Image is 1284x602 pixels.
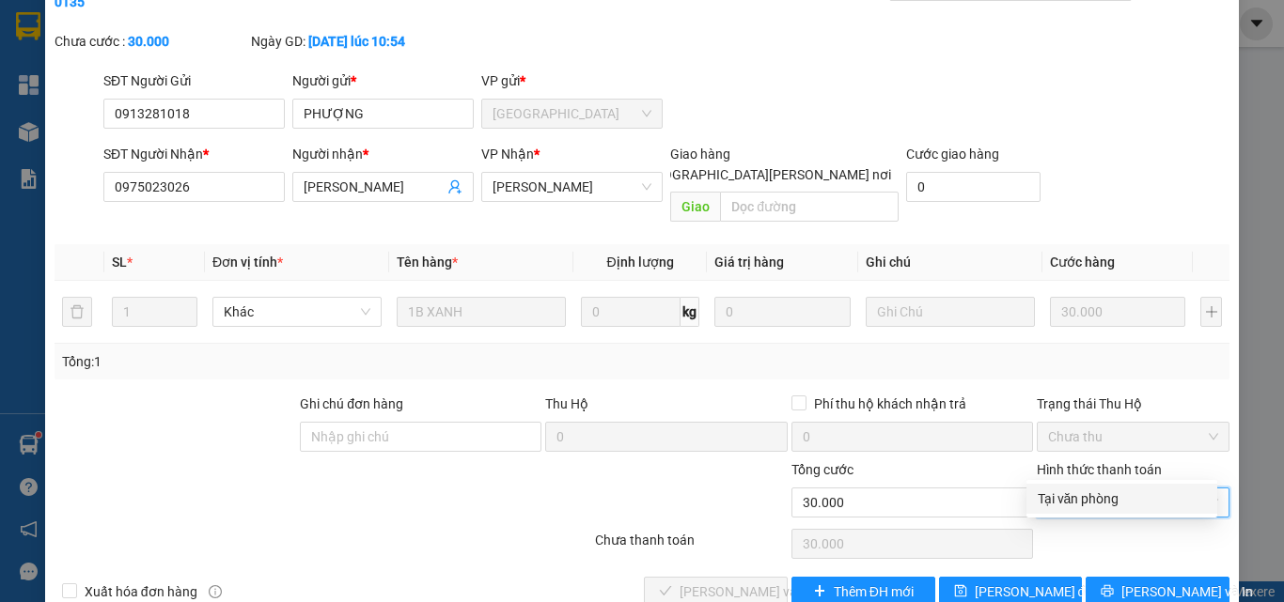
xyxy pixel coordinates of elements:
[1050,297,1185,327] input: 0
[906,172,1041,202] input: Cước giao hàng
[975,581,1096,602] span: [PERSON_NAME] đổi
[714,297,850,327] input: 0
[447,179,462,194] span: user-add
[1200,297,1222,327] button: plus
[493,100,651,128] span: Sài Gòn
[62,351,497,372] div: Tổng: 1
[397,297,566,327] input: VD: Bàn, Ghế
[1050,255,1115,270] span: Cước hàng
[62,297,92,327] button: delete
[77,581,205,602] span: Xuất hóa đơn hàng
[251,31,444,52] div: Ngày GD:
[300,422,541,452] input: Ghi chú đơn hàng
[209,585,222,598] span: info-circle
[224,298,370,326] span: Khác
[112,255,127,270] span: SL
[493,173,651,201] span: Cao Tốc
[1037,394,1229,414] div: Trạng thái Thu Hộ
[55,31,247,52] div: Chưa cước :
[670,192,720,222] span: Giao
[593,530,790,563] div: Chưa thanh toán
[606,255,673,270] span: Định lượng
[103,144,285,164] div: SĐT Người Nhận
[545,396,588,411] span: Thu Hộ
[670,147,730,162] span: Giao hàng
[791,462,853,477] span: Tổng cước
[681,297,699,327] span: kg
[954,584,967,599] span: save
[103,70,285,91] div: SĐT Người Gửi
[1038,488,1206,509] div: Tại văn phòng
[714,255,784,270] span: Giá trị hàng
[300,396,403,411] label: Ghi chú đơn hàng
[834,581,914,602] span: Thêm ĐH mới
[806,394,974,414] span: Phí thu hộ khách nhận trả
[292,144,474,164] div: Người nhận
[634,164,899,185] span: [GEOGRAPHIC_DATA][PERSON_NAME] nơi
[292,70,474,91] div: Người gửi
[128,34,169,49] b: 30.000
[1048,423,1218,451] span: Chưa thu
[1037,462,1162,477] label: Hình thức thanh toán
[813,584,826,599] span: plus
[308,34,405,49] b: [DATE] lúc 10:54
[720,192,899,222] input: Dọc đường
[1101,584,1114,599] span: printer
[1121,581,1253,602] span: [PERSON_NAME] và In
[481,70,663,91] div: VP gửi
[906,147,999,162] label: Cước giao hàng
[481,147,534,162] span: VP Nhận
[397,255,458,270] span: Tên hàng
[866,297,1035,327] input: Ghi Chú
[212,255,283,270] span: Đơn vị tính
[858,244,1042,281] th: Ghi chú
